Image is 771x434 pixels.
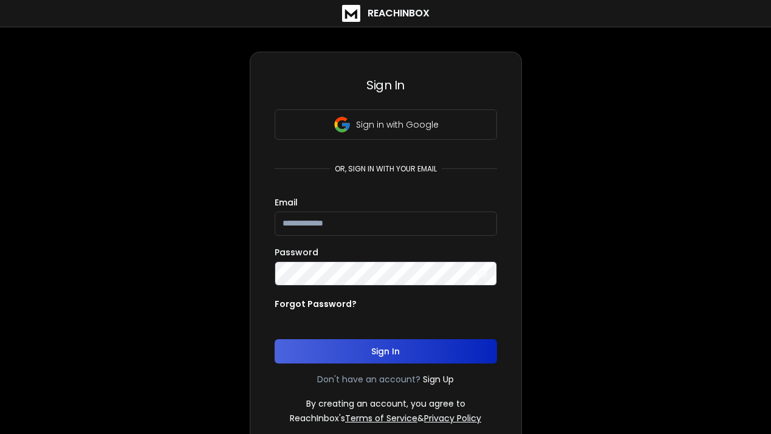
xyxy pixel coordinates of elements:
label: Password [275,248,318,257]
label: Email [275,198,298,207]
button: Sign in with Google [275,109,497,140]
button: Sign In [275,339,497,363]
p: Forgot Password? [275,298,357,310]
p: Don't have an account? [317,373,420,385]
a: Terms of Service [345,412,417,424]
p: ReachInbox's & [290,412,481,424]
a: ReachInbox [342,5,430,22]
a: Privacy Policy [424,412,481,424]
p: Sign in with Google [356,119,439,131]
p: or, sign in with your email [330,164,442,174]
a: Sign Up [423,373,454,385]
h3: Sign In [275,77,497,94]
p: By creating an account, you agree to [306,398,465,410]
h1: ReachInbox [368,6,430,21]
img: logo [342,5,360,22]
